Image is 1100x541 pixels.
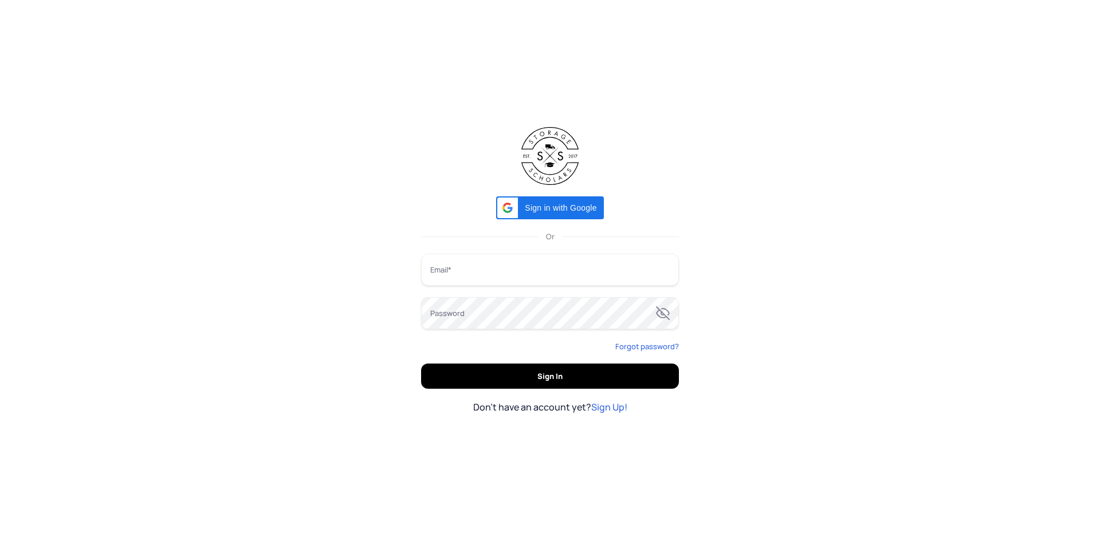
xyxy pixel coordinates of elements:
[525,202,596,214] span: Sign in with Google
[591,401,627,413] a: Sign Up!
[615,341,679,352] a: Forgot password?
[421,231,679,242] div: Or
[521,127,579,185] img: Storage Scholars Logo Black
[473,400,627,414] span: Don't have an account yet?
[435,364,665,389] span: Sign In
[496,196,603,219] div: Sign in with Google
[421,364,679,389] button: Sign In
